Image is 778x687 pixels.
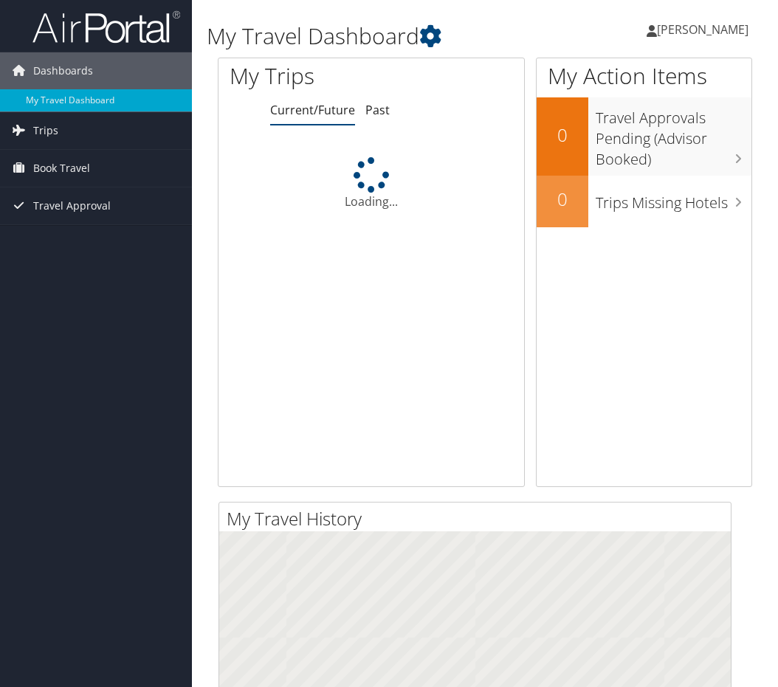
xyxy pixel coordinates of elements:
h3: Trips Missing Hotels [596,185,751,213]
span: Book Travel [33,150,90,187]
a: Past [365,102,390,118]
h1: My Travel Dashboard [207,21,578,52]
img: airportal-logo.png [32,10,180,44]
div: Loading... [218,157,524,210]
span: [PERSON_NAME] [657,21,748,38]
span: Travel Approval [33,187,111,224]
a: 0Travel Approvals Pending (Advisor Booked) [537,97,751,175]
span: Dashboards [33,52,93,89]
h1: My Trips [230,61,386,92]
span: Trips [33,112,58,149]
h2: 0 [537,122,588,148]
a: [PERSON_NAME] [647,7,763,52]
a: 0Trips Missing Hotels [537,176,751,227]
h1: My Action Items [537,61,751,92]
h2: My Travel History [227,506,731,531]
h2: 0 [537,187,588,212]
a: Current/Future [270,102,355,118]
h3: Travel Approvals Pending (Advisor Booked) [596,100,751,170]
